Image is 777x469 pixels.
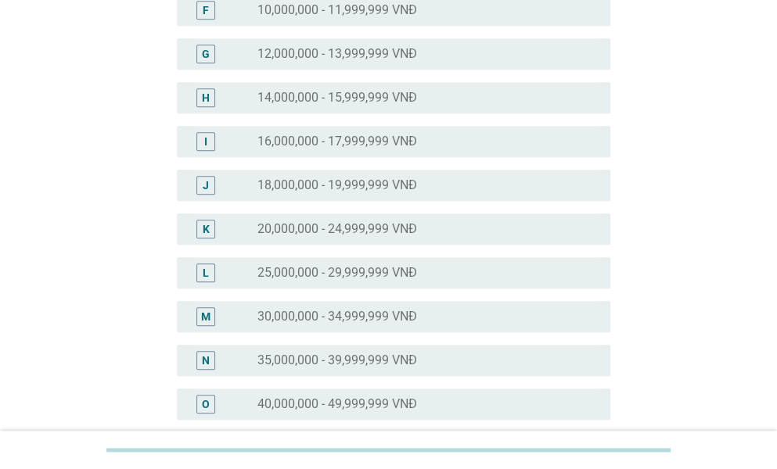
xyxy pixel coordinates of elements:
label: 30,000,000 - 34,999,999 VNĐ [257,309,417,324]
div: I [204,133,207,149]
label: 10,000,000 - 11,999,999 VNĐ [257,2,417,18]
label: 16,000,000 - 17,999,999 VNĐ [257,134,417,149]
label: 40,000,000 - 49,999,999 VNĐ [257,396,417,412]
div: H [202,89,210,106]
div: N [202,352,210,368]
div: J [203,177,209,193]
div: L [203,264,209,281]
label: 18,000,000 - 19,999,999 VNĐ [257,177,417,193]
label: 20,000,000 - 24,999,999 VNĐ [257,221,417,237]
div: M [201,308,210,324]
div: G [202,45,210,62]
div: F [203,2,209,18]
label: 35,000,000 - 39,999,999 VNĐ [257,353,417,368]
div: K [203,220,210,237]
label: 14,000,000 - 15,999,999 VNĐ [257,90,417,106]
label: 25,000,000 - 29,999,999 VNĐ [257,265,417,281]
div: O [202,396,210,412]
label: 12,000,000 - 13,999,999 VNĐ [257,46,417,62]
